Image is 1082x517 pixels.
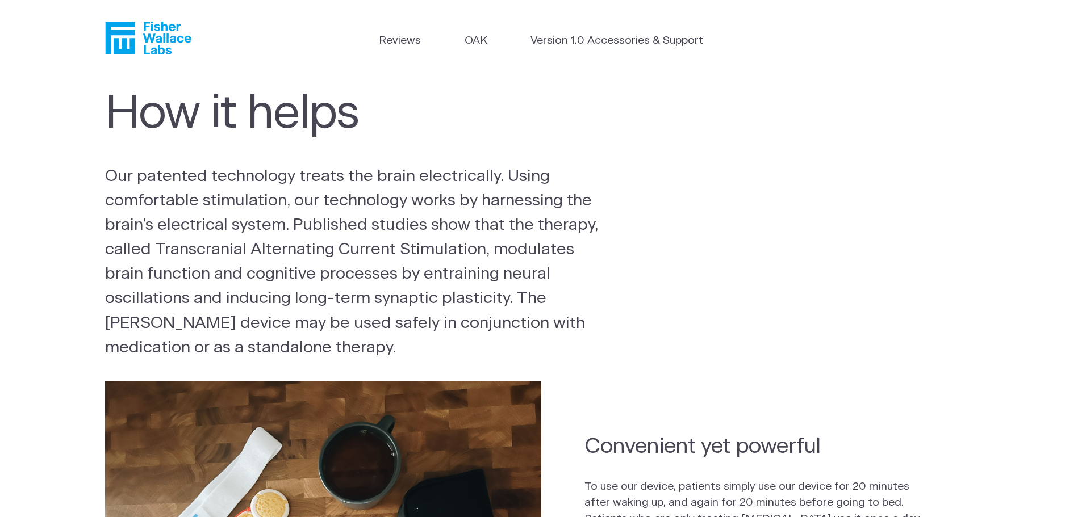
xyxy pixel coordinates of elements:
[105,164,601,360] p: Our patented technology treats the brain electrically. Using comfortable stimulation, our technol...
[105,87,596,141] h1: How it helps
[465,33,487,49] a: OAK
[105,22,191,54] a: Fisher Wallace
[530,33,703,49] a: Version 1.0 Accessories & Support
[584,432,933,461] h2: Convenient yet powerful
[379,33,421,49] a: Reviews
